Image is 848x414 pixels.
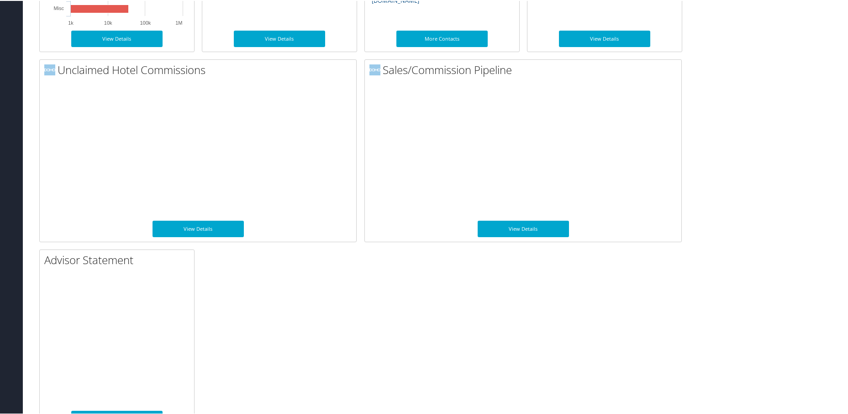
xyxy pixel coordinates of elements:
[140,19,151,25] text: 100k
[68,19,74,25] text: 1k
[478,220,569,236] a: View Details
[559,30,650,46] a: View Details
[44,251,194,267] h2: Advisor Statement
[175,19,182,25] text: 1M
[44,61,356,77] h2: Unclaimed Hotel Commissions
[234,30,325,46] a: View Details
[369,61,681,77] h2: Sales/Commission Pipeline
[71,30,163,46] a: View Details
[44,64,55,74] img: domo-logo.png
[104,19,112,25] text: 10k
[369,64,380,74] img: domo-logo.png
[53,5,64,10] tspan: Misc
[153,220,244,236] a: View Details
[396,30,488,46] a: More Contacts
